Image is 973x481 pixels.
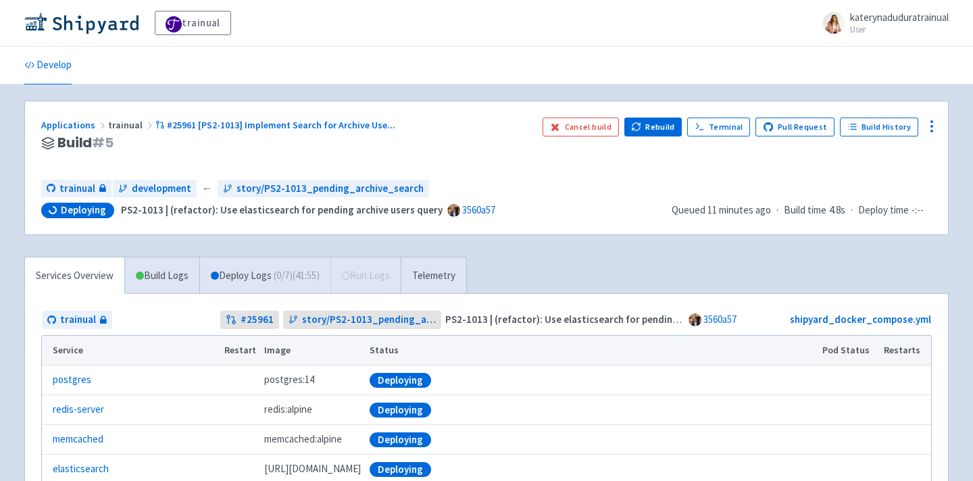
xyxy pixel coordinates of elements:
span: trainual [59,181,95,197]
span: Deploy time [858,203,909,218]
strong: PS2-1013 | (refactor): Use elasticsearch for pending archive users query [121,203,443,216]
a: story/PS2-1013_pending_archive_search [283,311,442,329]
a: redis-server [53,402,104,417]
a: Services Overview [25,257,124,295]
span: trainual [60,312,96,328]
time: 11 minutes ago [707,203,771,216]
span: -:-- [912,203,924,218]
div: Deploying [370,462,431,477]
span: [DOMAIN_NAME][URL] [264,461,361,477]
span: Queued [672,203,771,216]
small: User [850,25,949,34]
a: shipyard_docker_compose.yml [790,313,931,326]
button: Cancel build [543,118,619,136]
a: trainual [42,311,112,329]
a: story/PS2-1013_pending_archive_search [218,180,429,198]
span: memcached:alpine [264,432,342,447]
span: trainual [108,119,155,131]
a: elasticsearch [53,461,109,477]
th: Pod Status [818,336,880,365]
a: katerynaduduratrainual User [815,12,949,34]
span: story/PS2-1013_pending_archive_search [302,312,436,328]
a: memcached [53,432,103,447]
a: #25961 [220,311,279,329]
a: Build History [840,118,918,136]
a: 3560a57 [703,313,737,326]
span: postgres:14 [264,372,314,388]
a: Terminal [687,118,750,136]
a: trainual [41,180,111,198]
span: #25961 [PS2-1013] Implement Search for Archive Use ... [167,119,395,131]
span: # 5 [92,133,114,152]
img: Shipyard logo [24,12,139,34]
button: Rebuild [624,118,682,136]
th: Service [42,336,220,365]
a: Pull Request [755,118,834,136]
th: Status [366,336,818,365]
span: redis:alpine [264,402,312,417]
th: Image [260,336,366,365]
a: Build Logs [125,257,199,295]
th: Restart [220,336,260,365]
a: Deploy Logs (0/7)(41:55) [199,257,330,295]
span: Build [57,135,114,151]
a: postgres [53,372,91,388]
div: · · [672,203,932,218]
a: Applications [41,119,108,131]
a: trainual [155,11,231,35]
span: development [132,181,191,197]
div: Deploying [370,432,431,447]
span: Deploying [61,203,106,217]
div: Deploying [370,403,431,417]
span: Build time [784,203,826,218]
strong: # 25961 [241,312,274,328]
a: development [113,180,197,198]
th: Restarts [880,336,931,365]
a: 3560a57 [462,203,495,216]
strong: PS2-1013 | (refactor): Use elasticsearch for pending archive users query [445,313,767,326]
a: #25961 [PS2-1013] Implement Search for Archive Use... [155,119,397,131]
span: ( 0 / 7 ) (41:55) [274,268,320,284]
a: Develop [24,47,72,84]
span: katerynaduduratrainual [850,11,949,24]
span: story/PS2-1013_pending_archive_search [236,181,424,197]
div: Deploying [370,373,431,388]
span: 4.8s [829,203,845,218]
a: Telemetry [401,257,466,295]
span: ← [202,181,212,197]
